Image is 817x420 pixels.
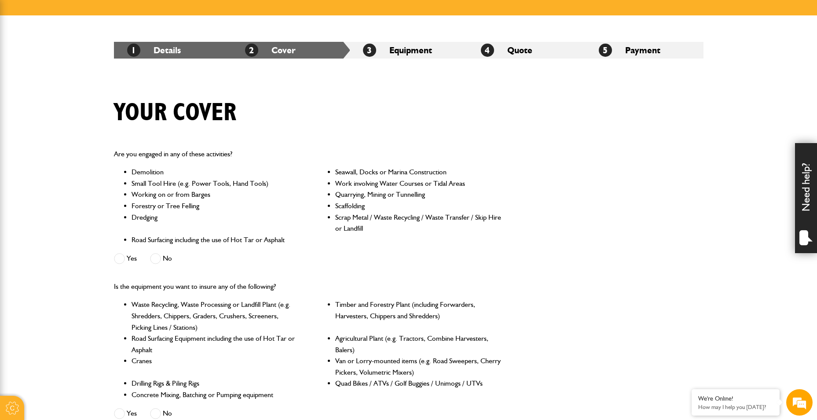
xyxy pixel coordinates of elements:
li: Cover [232,42,350,59]
li: Scrap Metal / Waste Recycling / Waste Transfer / Skip Hire or Landfill [335,212,502,234]
p: Is the equipment you want to insure any of the following? [114,281,502,292]
span: 1 [127,44,140,57]
div: Minimize live chat window [144,4,165,26]
textarea: Type your message and hit 'Enter' [11,159,161,264]
label: No [150,253,172,264]
li: Quad Bikes / ATVs / Golf Buggies / Unimogs / UTVs [335,378,502,389]
input: Enter your email address [11,107,161,127]
em: Start Chat [120,271,160,283]
label: Yes [114,253,137,264]
p: How may I help you today? [698,404,773,410]
li: Dredging [132,212,298,234]
li: Quote [468,42,586,59]
li: Waste Recycling, Waste Processing or Landfill Plant (e.g. Shredders, Chippers, Graders, Crushers,... [132,299,298,333]
label: Yes [114,408,137,419]
label: No [150,408,172,419]
input: Enter your phone number [11,133,161,153]
li: Work involving Water Courses or Tidal Areas [335,178,502,189]
li: Road Surfacing Equipment including the use of Hot Tar or Asphalt [132,333,298,355]
li: Seawall, Docks or Marina Construction [335,166,502,178]
span: 4 [481,44,494,57]
input: Enter your last name [11,81,161,101]
li: Scaffolding [335,200,502,212]
li: Small Tool Hire (e.g. Power Tools, Hand Tools) [132,178,298,189]
li: Van or Lorry-mounted items (e.g. Road Sweepers, Cherry Pickers, Volumetric Mixers) [335,355,502,378]
div: We're Online! [698,395,773,402]
div: Need help? [795,143,817,253]
li: Quarrying, Mining or Tunnelling [335,189,502,200]
span: 3 [363,44,376,57]
li: Road Surfacing including the use of Hot Tar or Asphalt [132,234,298,246]
span: 2 [245,44,258,57]
img: d_20077148190_company_1631870298795_20077148190 [15,49,37,61]
li: Working on or from Barges [132,189,298,200]
li: Cranes [132,355,298,378]
div: Chat with us now [46,49,148,61]
li: Drilling Rigs & Piling Rigs [132,378,298,389]
li: Demolition [132,166,298,178]
li: Timber and Forestry Plant (including Forwarders, Harvesters, Chippers and Shredders) [335,299,502,333]
li: Agricultural Plant (e.g. Tractors, Combine Harvesters, Balers) [335,333,502,355]
p: Are you engaged in any of these activities? [114,148,502,160]
li: Equipment [350,42,468,59]
li: Concrete Mixing, Batching or Pumping equipment [132,389,298,401]
span: 5 [599,44,612,57]
h1: Your cover [114,98,236,128]
li: Payment [586,42,703,59]
li: Forestry or Tree Felling [132,200,298,212]
a: 1Details [127,45,181,55]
